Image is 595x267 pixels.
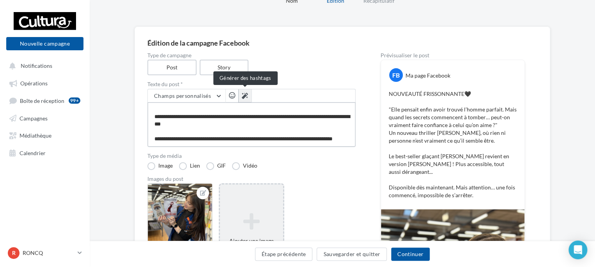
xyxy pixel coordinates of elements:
[381,53,525,58] div: Prévisualiser le post
[23,249,74,257] p: RONCQ
[147,153,356,159] label: Type de média
[213,71,278,85] div: Générer des hashtags
[5,58,82,72] button: Notifications
[20,97,64,104] span: Boîte de réception
[21,62,52,69] span: Notifications
[154,92,211,99] span: Champs personnalisés
[255,248,313,261] button: Étape précédente
[389,68,403,82] div: FB
[6,37,83,50] button: Nouvelle campagne
[19,132,51,139] span: Médiathèque
[5,93,85,108] a: Boîte de réception99+
[12,249,16,257] span: R
[206,162,226,170] label: GIF
[147,162,173,170] label: Image
[147,81,356,87] label: Texte du post *
[147,53,356,58] label: Type de campagne
[5,145,85,159] a: Calendrier
[69,97,80,104] div: 99+
[147,39,537,46] div: Édition de la campagne Facebook
[20,80,48,87] span: Opérations
[148,89,225,103] button: Champs personnalisés
[406,72,450,80] div: Ma page Facebook
[6,246,83,260] a: R RONCQ
[391,248,430,261] button: Continuer
[317,248,387,261] button: Sauvegarder et quitter
[179,162,200,170] label: Lien
[147,60,197,75] label: Post
[19,115,48,121] span: Campagnes
[5,111,85,125] a: Campagnes
[389,90,517,199] p: NOUVEAUTÉ FRISSONNANTE🖤 "Elle pensait enfin avoir trouvé l’homme parfait. Mais quand les secrets ...
[5,76,85,90] a: Opérations
[568,240,587,259] div: Open Intercom Messenger
[147,176,356,182] div: Images du post
[200,60,249,75] label: Story
[19,149,46,156] span: Calendrier
[232,162,257,170] label: Vidéo
[5,128,85,142] a: Médiathèque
